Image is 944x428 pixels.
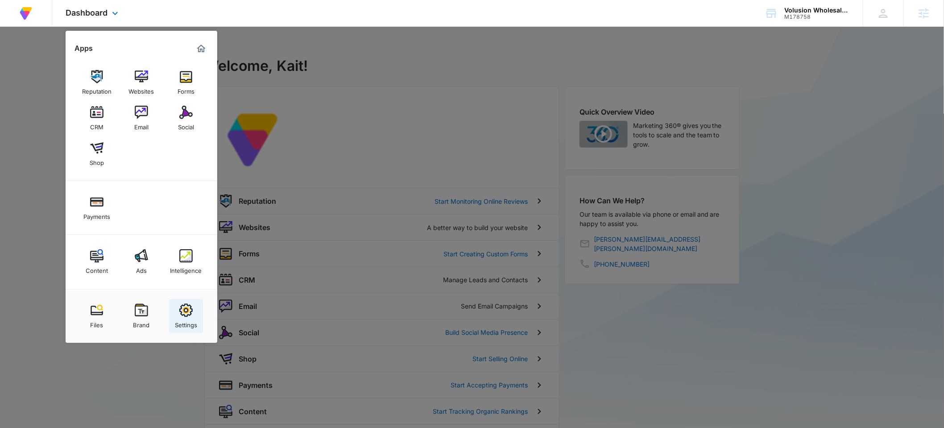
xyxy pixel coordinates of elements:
[90,155,104,166] div: Shop
[785,14,850,20] div: account id
[66,8,108,17] span: Dashboard
[169,245,203,279] a: Intelligence
[80,245,114,279] a: Content
[178,119,194,131] div: Social
[175,317,197,329] div: Settings
[169,299,203,333] a: Settings
[170,263,202,274] div: Intelligence
[194,41,208,56] a: Marketing 360® Dashboard
[18,5,34,21] img: Volusion
[129,83,154,95] div: Websites
[133,317,150,329] div: Brand
[80,191,114,225] a: Payments
[75,44,93,53] h2: Apps
[124,66,158,99] a: Websites
[83,209,110,220] div: Payments
[82,83,112,95] div: Reputation
[169,66,203,99] a: Forms
[169,101,203,135] a: Social
[124,245,158,279] a: Ads
[80,101,114,135] a: CRM
[80,137,114,171] a: Shop
[90,119,104,131] div: CRM
[124,299,158,333] a: Brand
[136,263,147,274] div: Ads
[178,83,195,95] div: Forms
[785,7,850,14] div: account name
[80,299,114,333] a: Files
[91,317,104,329] div: Files
[134,119,149,131] div: Email
[124,101,158,135] a: Email
[86,263,108,274] div: Content
[80,66,114,99] a: Reputation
